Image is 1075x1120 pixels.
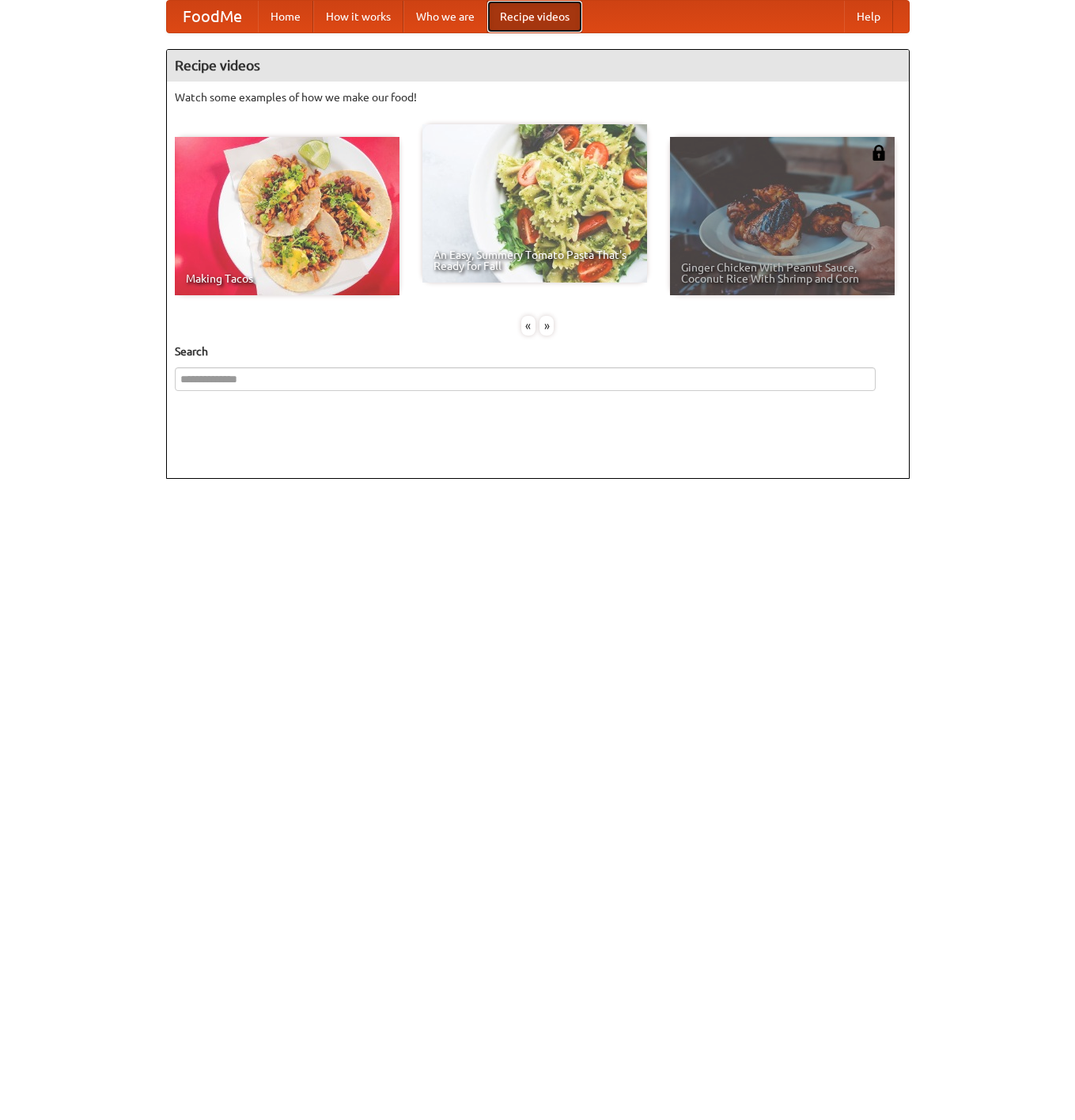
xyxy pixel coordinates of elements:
a: Help [844,1,893,32]
a: Making Tacos [175,137,399,295]
h5: Search [175,344,901,359]
a: How it works [313,1,403,32]
span: An Easy, Summery Tomato Pasta That's Ready for Fall [433,249,636,271]
span: Making Tacos [186,273,388,284]
a: FoodMe [167,1,258,32]
img: 483408.png [871,145,887,161]
a: Home [258,1,313,32]
div: « [521,316,536,336]
h4: Recipe videos [167,50,909,82]
a: Recipe videos [487,1,582,32]
p: Watch some examples of how we make our food! [175,89,901,105]
a: An Easy, Summery Tomato Pasta That's Ready for Fall [422,124,647,283]
a: Who we are [403,1,487,32]
div: » [539,316,554,336]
